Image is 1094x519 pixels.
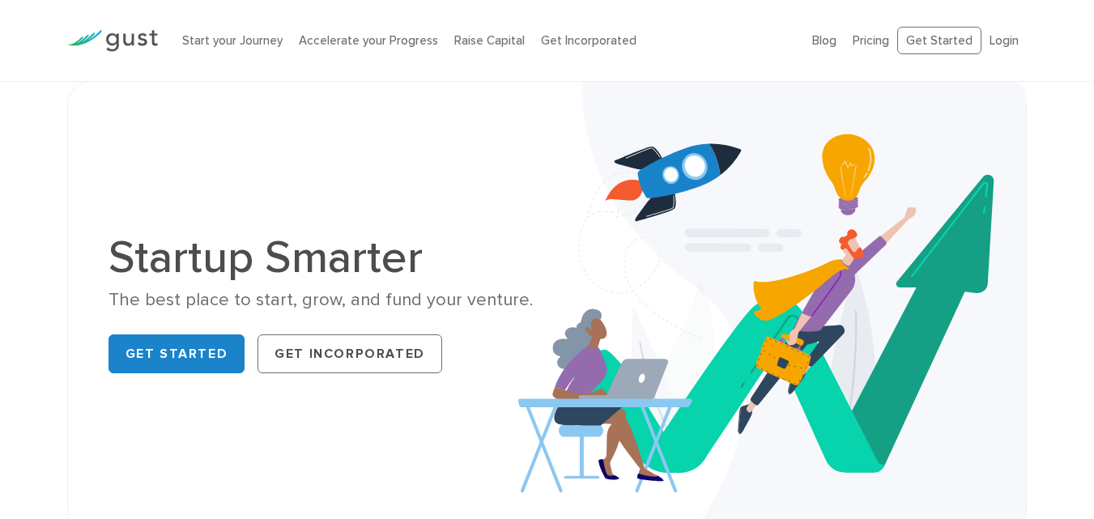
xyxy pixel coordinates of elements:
a: Get Incorporated [541,33,636,48]
a: Get Started [897,27,981,55]
a: Get Started [109,334,245,373]
a: Accelerate your Progress [299,33,438,48]
a: Start your Journey [182,33,283,48]
a: Raise Capital [454,33,525,48]
a: Get Incorporated [258,334,442,373]
a: Pricing [853,33,889,48]
a: Login [990,33,1019,48]
h1: Startup Smarter [109,235,535,280]
div: The best place to start, grow, and fund your venture. [109,288,535,312]
a: Blog [812,33,836,48]
img: Gust Logo [67,30,158,52]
